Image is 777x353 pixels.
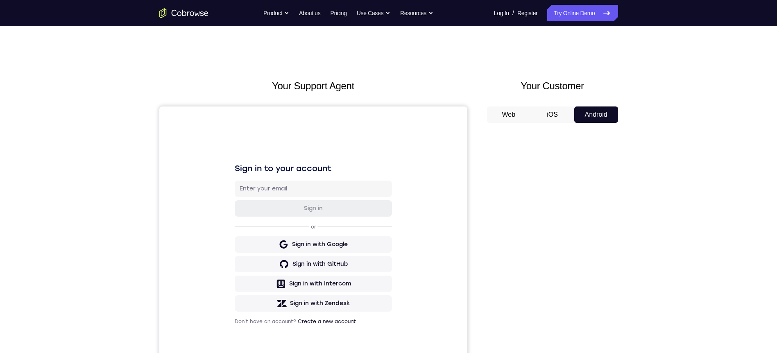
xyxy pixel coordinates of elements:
[494,5,509,21] a: Log In
[357,5,390,21] button: Use Cases
[159,79,467,93] h2: Your Support Agent
[330,5,347,21] a: Pricing
[487,106,531,123] button: Web
[530,106,574,123] button: iOS
[299,5,320,21] a: About us
[574,106,618,123] button: Android
[517,5,537,21] a: Register
[512,8,514,18] span: /
[263,5,289,21] button: Product
[159,8,208,18] a: Go to the home page
[400,5,433,21] button: Resources
[487,79,618,93] h2: Your Customer
[547,5,618,21] a: Try Online Demo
